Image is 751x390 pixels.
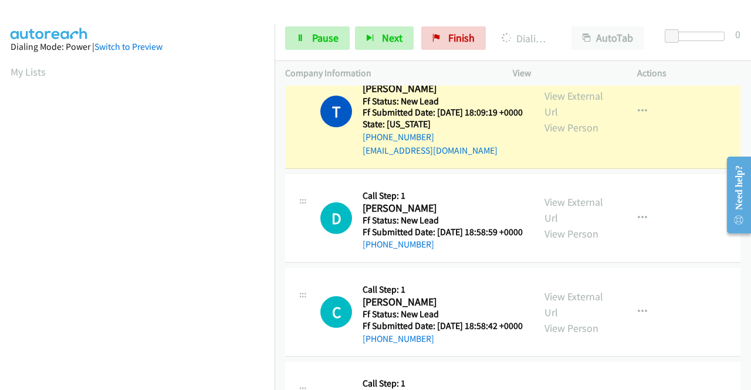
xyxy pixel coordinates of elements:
a: View Person [544,227,598,240]
h2: [PERSON_NAME] [363,202,523,215]
h5: Ff Submitted Date: [DATE] 18:58:59 +0000 [363,226,523,238]
h5: State: [US_STATE] [363,118,523,130]
p: Dialing [PERSON_NAME] [502,30,550,46]
a: View Person [544,321,598,335]
h5: Call Step: 1 [363,284,523,296]
a: View External Url [544,195,603,225]
a: Pause [285,26,350,50]
h5: Ff Status: New Lead [363,215,523,226]
a: [EMAIL_ADDRESS][DOMAIN_NAME] [363,145,498,156]
a: [PHONE_NUMBER] [363,239,434,250]
h5: Ff Status: New Lead [363,96,523,107]
h5: Ff Submitted Date: [DATE] 18:09:19 +0000 [363,107,523,118]
a: View Person [544,121,598,134]
h1: T [320,96,352,127]
div: Delay between calls (in seconds) [671,32,725,41]
span: Finish [448,31,475,45]
a: Switch to Preview [94,41,163,52]
p: Actions [637,66,740,80]
h5: Call Step: 1 [363,190,523,202]
h5: Ff Submitted Date: [DATE] 18:58:42 +0000 [363,320,523,332]
h2: [PERSON_NAME] [363,82,519,96]
iframe: Resource Center [718,148,751,242]
div: Dialing Mode: Power | [11,40,264,54]
a: [PHONE_NUMBER] [363,131,434,143]
div: 0 [735,26,740,42]
button: AutoTab [571,26,644,50]
p: Company Information [285,66,492,80]
a: View External Url [544,290,603,319]
h1: C [320,296,352,328]
div: The call is yet to be attempted [320,296,352,328]
a: [PHONE_NUMBER] [363,333,434,344]
span: Pause [312,31,339,45]
div: The call is yet to be attempted [320,202,352,234]
a: Finish [421,26,486,50]
p: View [513,66,616,80]
button: Next [355,26,414,50]
h5: Ff Status: New Lead [363,308,523,320]
h5: Call Step: 1 [363,378,523,389]
h2: [PERSON_NAME] [363,296,523,309]
h1: D [320,202,352,234]
span: Next [382,31,402,45]
a: My Lists [11,65,46,79]
a: View External Url [544,89,603,118]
